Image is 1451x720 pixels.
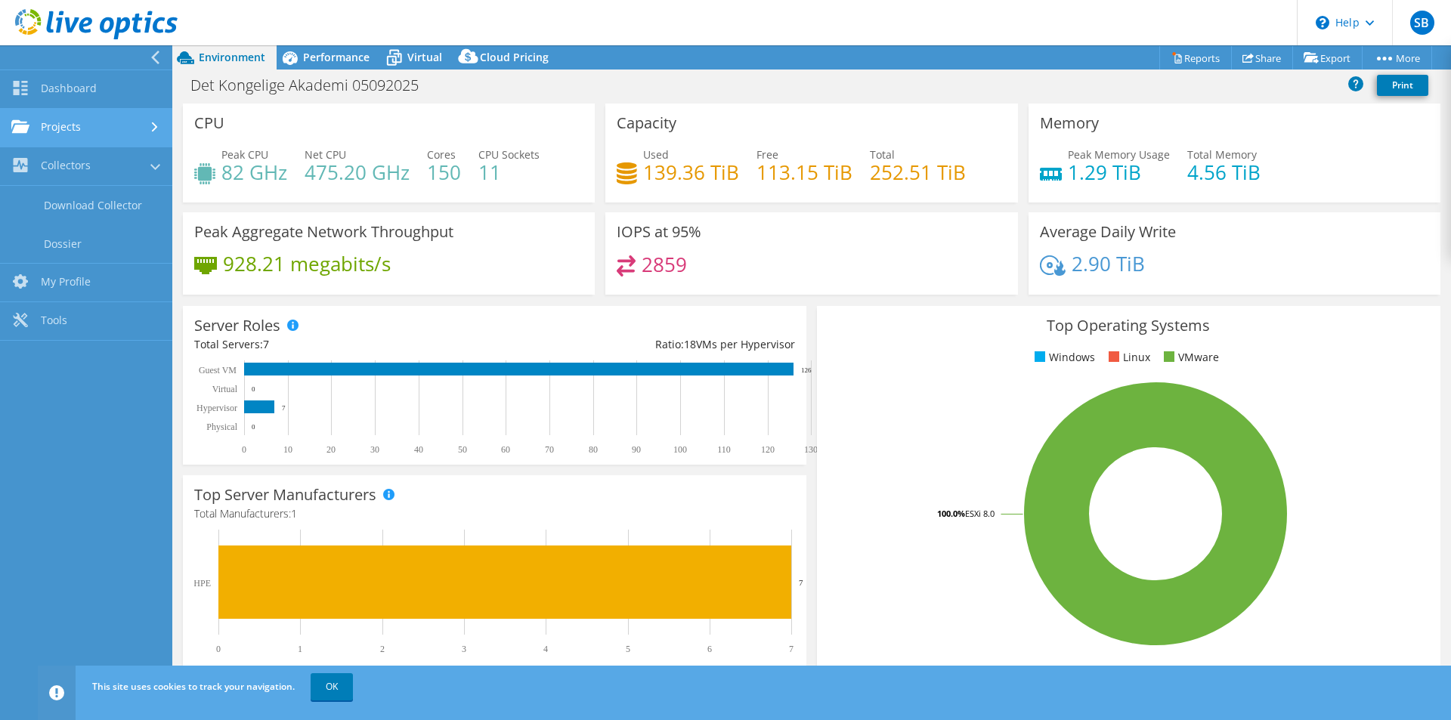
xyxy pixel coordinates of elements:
[427,164,461,181] h4: 150
[263,337,269,351] span: 7
[305,147,346,162] span: Net CPU
[1031,349,1095,366] li: Windows
[458,444,467,455] text: 50
[717,444,731,455] text: 110
[242,444,246,455] text: 0
[380,644,385,654] text: 2
[1316,16,1329,29] svg: \n
[1362,46,1432,70] a: More
[1160,349,1219,366] li: VMware
[1377,75,1428,96] a: Print
[1040,115,1099,131] h3: Memory
[282,404,286,412] text: 7
[370,444,379,455] text: 30
[407,50,442,64] span: Virtual
[414,444,423,455] text: 40
[1231,46,1293,70] a: Share
[870,164,966,181] h4: 252.51 TiB
[196,403,237,413] text: Hypervisor
[478,164,540,181] h4: 11
[801,366,812,374] text: 126
[543,644,548,654] text: 4
[1187,147,1257,162] span: Total Memory
[643,164,739,181] h4: 139.36 TiB
[221,164,287,181] h4: 82 GHz
[1159,46,1232,70] a: Reports
[799,578,803,587] text: 7
[194,487,376,503] h3: Top Server Manufacturers
[756,164,852,181] h4: 113.15 TiB
[545,444,554,455] text: 70
[642,256,687,273] h4: 2859
[1410,11,1434,35] span: SB
[194,317,280,334] h3: Server Roles
[206,422,237,432] text: Physical
[643,147,669,162] span: Used
[221,147,268,162] span: Peak CPU
[223,255,391,272] h4: 928.21 megabits/s
[1292,46,1363,70] a: Export
[589,444,598,455] text: 80
[965,508,995,519] tspan: ESXi 8.0
[291,506,297,521] span: 1
[761,444,775,455] text: 120
[427,147,456,162] span: Cores
[870,147,895,162] span: Total
[828,317,1429,334] h3: Top Operating Systems
[311,673,353,700] a: OK
[216,644,221,654] text: 0
[194,505,795,522] h4: Total Manufacturers:
[937,508,965,519] tspan: 100.0%
[194,336,494,353] div: Total Servers:
[303,50,370,64] span: Performance
[283,444,292,455] text: 10
[326,444,336,455] text: 20
[478,147,540,162] span: CPU Sockets
[1072,255,1145,272] h4: 2.90 TiB
[617,115,676,131] h3: Capacity
[184,77,442,94] h1: Det Kongelige Akademi 05092025
[804,444,818,455] text: 130
[626,644,630,654] text: 5
[252,385,255,393] text: 0
[462,644,466,654] text: 3
[194,115,224,131] h3: CPU
[92,680,295,693] span: This site uses cookies to track your navigation.
[1105,349,1150,366] li: Linux
[673,444,687,455] text: 100
[1040,224,1176,240] h3: Average Daily Write
[194,224,453,240] h3: Peak Aggregate Network Throughput
[617,224,701,240] h3: IOPS at 95%
[1187,164,1261,181] h4: 4.56 TiB
[632,444,641,455] text: 90
[684,337,696,351] span: 18
[707,644,712,654] text: 6
[252,423,255,431] text: 0
[298,644,302,654] text: 1
[199,50,265,64] span: Environment
[1068,164,1170,181] h4: 1.29 TiB
[199,365,237,375] text: Guest VM
[501,444,510,455] text: 60
[193,578,211,589] text: HPE
[1068,147,1170,162] span: Peak Memory Usage
[756,147,778,162] span: Free
[480,50,549,64] span: Cloud Pricing
[305,164,410,181] h4: 475.20 GHz
[494,336,794,353] div: Ratio: VMs per Hypervisor
[789,644,794,654] text: 7
[212,384,238,394] text: Virtual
